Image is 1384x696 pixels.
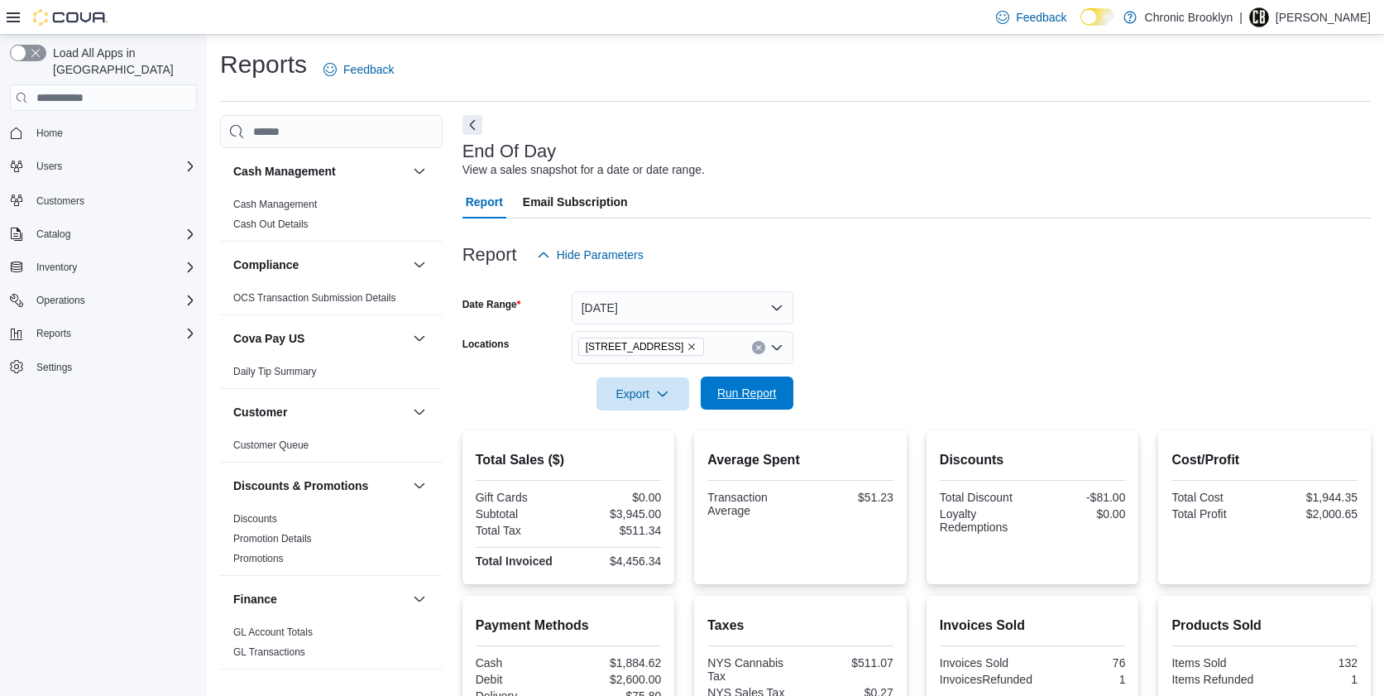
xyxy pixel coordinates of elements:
[36,127,63,140] span: Home
[1016,9,1066,26] span: Feedback
[752,341,765,354] button: Clear input
[317,53,400,86] a: Feedback
[30,122,197,143] span: Home
[30,290,92,310] button: Operations
[30,224,77,244] button: Catalog
[707,450,893,470] h2: Average Spent
[1171,507,1261,521] div: Total Profit
[233,257,406,273] button: Compliance
[233,478,406,494] button: Discounts & Promotions
[940,450,1126,470] h2: Discounts
[220,48,307,81] h1: Reports
[466,185,503,218] span: Report
[233,646,305,658] a: GL Transactions
[233,553,284,564] a: Promotions
[1171,450,1358,470] h2: Cost/Profit
[233,404,287,420] h3: Customer
[1239,7,1243,27] p: |
[233,591,277,607] h3: Finance
[462,298,521,311] label: Date Range
[409,161,429,181] button: Cash Management
[462,161,705,179] div: View a sales snapshot for a date or date range.
[233,292,396,304] a: OCS Transaction Submission Details
[220,362,443,388] div: Cova Pay US
[1039,673,1126,686] div: 1
[233,163,406,180] button: Cash Management
[233,532,312,545] span: Promotion Details
[409,329,429,348] button: Cova Pay US
[36,228,70,241] span: Catalog
[476,656,565,670] div: Cash
[940,656,1029,670] div: Invoices Sold
[233,513,277,525] a: Discounts
[30,156,197,176] span: Users
[233,198,317,211] span: Cash Management
[220,194,443,241] div: Cash Management
[707,491,797,517] div: Transaction Average
[940,673,1032,686] div: InvoicesRefunded
[572,524,661,537] div: $511.34
[233,366,317,377] a: Daily Tip Summary
[36,160,62,173] span: Users
[1036,507,1125,521] div: $0.00
[3,121,204,145] button: Home
[707,616,893,636] h2: Taxes
[343,61,394,78] span: Feedback
[717,385,777,401] span: Run Report
[572,507,661,521] div: $3,945.00
[1268,507,1358,521] div: $2,000.65
[3,355,204,379] button: Settings
[687,342,697,352] button: Remove 483 3rd Ave from selection in this group
[36,261,77,274] span: Inventory
[940,491,1029,504] div: Total Discount
[462,338,510,351] label: Locations
[30,224,197,244] span: Catalog
[233,552,284,565] span: Promotions
[1036,656,1125,670] div: 76
[30,358,79,377] a: Settings
[476,507,565,521] div: Subtotal
[476,491,565,504] div: Gift Cards
[476,450,662,470] h2: Total Sales ($)
[940,616,1126,636] h2: Invoices Sold
[3,256,204,279] button: Inventory
[233,330,304,347] h3: Cova Pay US
[30,290,197,310] span: Operations
[233,439,309,451] a: Customer Queue
[1268,673,1358,686] div: 1
[989,1,1073,34] a: Feedback
[476,673,565,686] div: Debit
[572,491,661,504] div: $0.00
[233,512,277,526] span: Discounts
[30,257,84,277] button: Inventory
[30,357,197,377] span: Settings
[30,257,197,277] span: Inventory
[36,327,71,340] span: Reports
[36,361,72,374] span: Settings
[233,533,312,545] a: Promotion Details
[596,377,689,410] button: Export
[33,9,108,26] img: Cova
[36,294,85,307] span: Operations
[233,591,406,607] button: Finance
[572,554,661,568] div: $4,456.34
[233,218,309,230] a: Cash Out Details
[572,673,661,686] div: $2,600.00
[1268,656,1358,670] div: 132
[1080,8,1115,26] input: Dark Mode
[701,377,793,410] button: Run Report
[233,404,406,420] button: Customer
[462,142,557,161] h3: End Of Day
[476,524,565,537] div: Total Tax
[30,191,91,211] a: Customers
[233,626,313,638] a: GL Account Totals
[36,194,84,208] span: Customers
[707,656,797,683] div: NYS Cannabis Tax
[572,656,661,670] div: $1,884.62
[1276,7,1371,27] p: [PERSON_NAME]
[523,185,628,218] span: Email Subscription
[30,324,78,343] button: Reports
[409,476,429,496] button: Discounts & Promotions
[530,238,650,271] button: Hide Parameters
